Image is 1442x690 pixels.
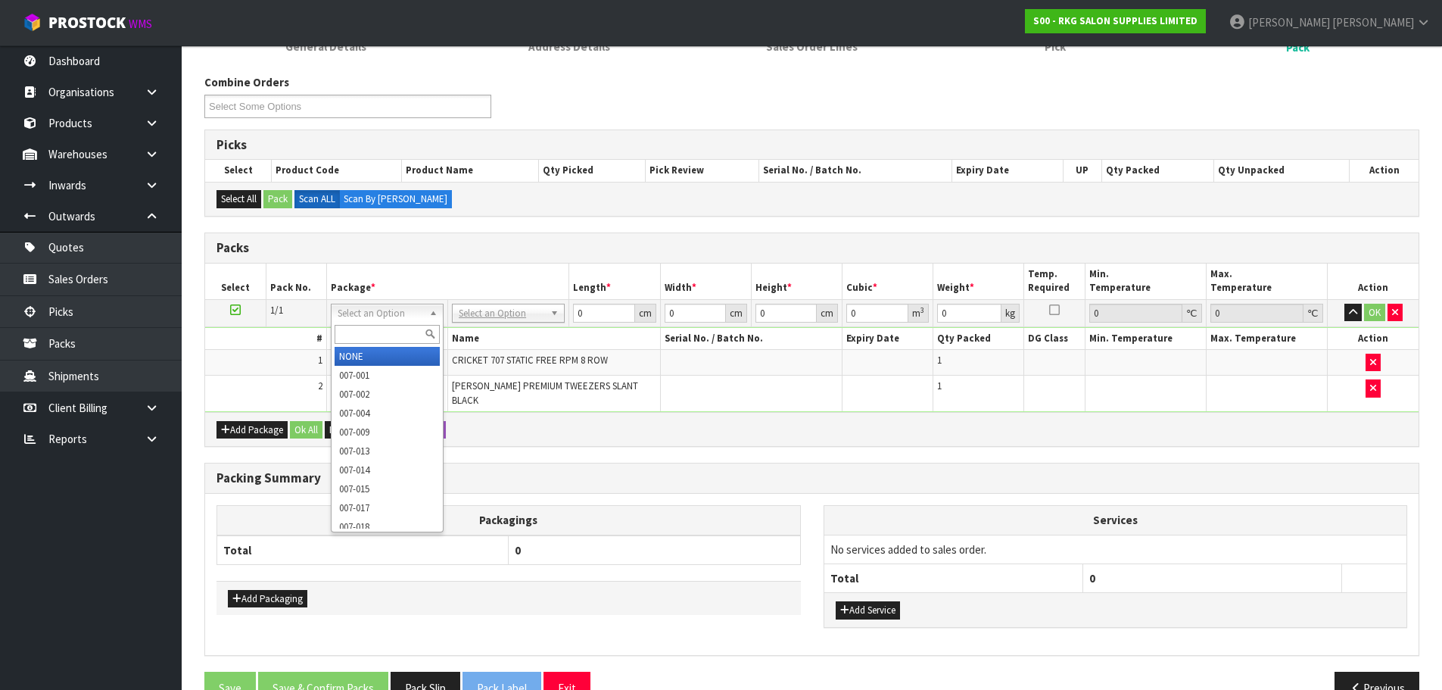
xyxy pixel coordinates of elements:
[452,379,638,406] span: [PERSON_NAME] PREMIUM TWEEZERS SLANT BLACK
[1328,264,1419,299] th: Action
[263,190,292,208] button: Pack
[335,385,440,404] li: 007-002
[836,601,900,620] button: Add Service
[660,328,842,350] th: Serial No. / Batch No.
[335,366,440,385] li: 007-001
[515,543,521,557] span: 0
[294,190,340,208] label: Scan ALL
[952,160,1064,181] th: Expiry Date
[933,328,1024,350] th: Qty Packed
[216,471,1407,485] h3: Packing Summary
[266,264,326,299] th: Pack No.
[759,160,952,181] th: Serial No. / Batch No.
[205,328,326,350] th: #
[402,160,539,181] th: Product Name
[1001,304,1020,323] div: kg
[335,404,440,423] li: 007-004
[448,328,661,350] th: Name
[270,304,283,317] span: 1/1
[1248,15,1330,30] span: [PERSON_NAME]
[326,328,447,350] th: Code
[908,304,929,323] div: m
[842,264,933,299] th: Cubic
[1089,571,1095,585] span: 0
[335,517,440,536] li: 007-018
[329,423,372,436] span: Expand All
[48,13,126,33] span: ProStock
[338,304,423,323] span: Select an Option
[1328,328,1419,350] th: Action
[318,354,322,367] span: 1
[1364,304,1385,322] button: OK
[1332,15,1414,30] span: [PERSON_NAME]
[824,506,1407,535] th: Services
[1350,160,1419,181] th: Action
[216,138,1407,152] h3: Picks
[1101,160,1213,181] th: Qty Packed
[569,264,660,299] th: Length
[1024,264,1085,299] th: Temp. Required
[1025,9,1206,33] a: S00 - RKG SALON SUPPLIES LIMITED
[1024,328,1085,350] th: DG Class
[937,354,942,367] span: 1
[751,264,842,299] th: Height
[920,305,924,315] sup: 3
[335,498,440,517] li: 007-017
[325,421,377,439] button: Expand All
[205,160,272,181] th: Select
[459,304,544,323] span: Select an Option
[1182,304,1202,323] div: ℃
[23,13,42,32] img: cube-alt.png
[335,423,440,442] li: 007-009
[1085,328,1206,350] th: Min. Temperature
[1206,264,1327,299] th: Max. Temperature
[335,347,440,366] li: NONE
[290,421,322,439] button: Ok All
[216,241,1407,255] h3: Packs
[335,442,440,461] li: 007-013
[824,535,1407,564] td: No services added to sales order.
[1206,328,1327,350] th: Max. Temperature
[933,264,1024,299] th: Weight
[335,461,440,479] li: 007-014
[216,421,288,439] button: Add Package
[646,160,759,181] th: Pick Review
[842,328,933,350] th: Expiry Date
[326,264,569,299] th: Package
[1213,160,1349,181] th: Qty Unpacked
[1085,264,1206,299] th: Min. Temperature
[216,190,261,208] button: Select All
[129,17,152,31] small: WMS
[285,39,366,55] span: General Details
[452,354,608,367] span: CRICKET 707 STATIC FREE RPM 8 ROW
[528,39,610,55] span: Address Details
[1063,160,1101,181] th: UP
[339,190,452,208] label: Scan By [PERSON_NAME]
[217,535,509,565] th: Total
[318,379,322,392] span: 2
[817,304,838,323] div: cm
[1045,39,1066,55] span: Pick
[272,160,402,181] th: Product Code
[1286,39,1310,55] span: Pack
[205,264,266,299] th: Select
[228,590,307,608] button: Add Packaging
[635,304,656,323] div: cm
[660,264,751,299] th: Width
[204,74,289,90] label: Combine Orders
[726,304,747,323] div: cm
[217,506,801,535] th: Packagings
[539,160,646,181] th: Qty Picked
[1033,14,1198,27] strong: S00 - RKG SALON SUPPLIES LIMITED
[335,479,440,498] li: 007-015
[766,39,858,55] span: Sales Order Lines
[1303,304,1323,323] div: ℃
[937,379,942,392] span: 1
[824,564,1083,593] th: Total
